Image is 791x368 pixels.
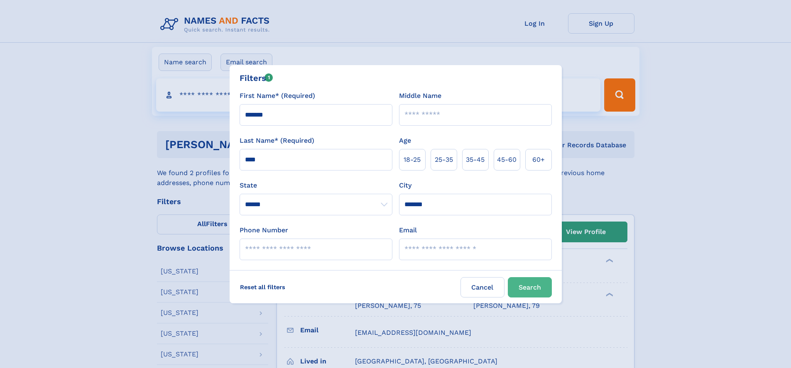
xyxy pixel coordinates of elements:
[399,136,411,146] label: Age
[240,91,315,101] label: First Name* (Required)
[399,91,441,101] label: Middle Name
[399,225,417,235] label: Email
[435,155,453,165] span: 25‑35
[240,225,288,235] label: Phone Number
[404,155,421,165] span: 18‑25
[508,277,552,297] button: Search
[240,72,273,84] div: Filters
[497,155,517,165] span: 45‑60
[240,180,392,190] label: State
[466,155,485,165] span: 35‑45
[460,277,504,297] label: Cancel
[235,277,291,297] label: Reset all filters
[532,155,545,165] span: 60+
[399,180,411,190] label: City
[240,136,314,146] label: Last Name* (Required)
